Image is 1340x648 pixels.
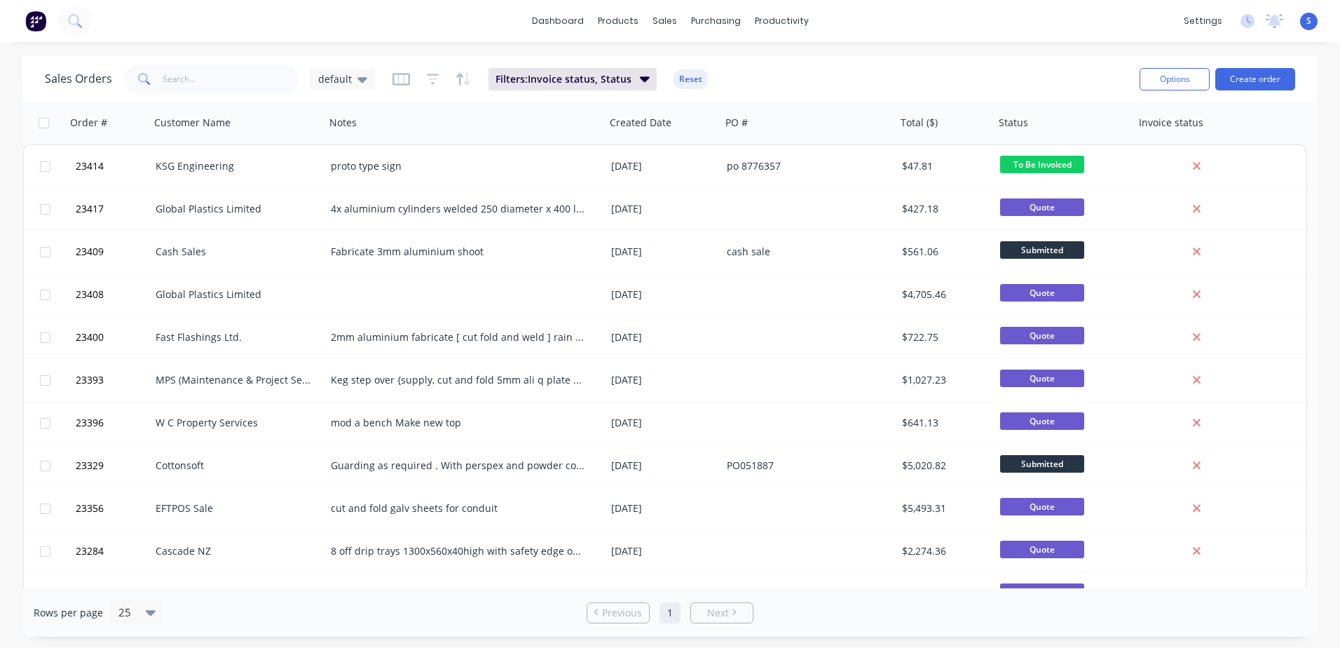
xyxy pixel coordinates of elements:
[156,373,311,387] div: MPS (Maintenance & Project Services Ltd)
[727,459,882,473] div: PO051887
[71,445,156,487] button: 23329
[611,459,716,473] div: [DATE]
[156,544,311,558] div: Cascade NZ
[902,544,985,558] div: $2,274.36
[1000,241,1084,259] span: Submitted
[591,11,645,32] div: products
[902,245,985,259] div: $561.06
[156,159,311,173] div: KSG Engineering
[901,116,938,130] div: Total ($)
[1000,327,1084,344] span: Quote
[45,72,112,86] h1: Sales Orders
[76,288,104,302] span: 23408
[587,606,649,620] a: Previous page
[25,11,46,32] img: Factory
[331,245,587,259] div: Fabricate 3mm aluminium shoot
[1140,68,1210,90] button: Options
[156,288,311,302] div: Global Plastics Limited
[331,587,587,601] div: manufacture 3mm s/s tread plate step
[76,202,104,216] span: 23417
[71,316,156,358] button: 23400
[1000,455,1084,473] span: Submitted
[1000,412,1084,430] span: Quote
[71,231,156,273] button: 23409
[645,11,684,32] div: sales
[331,459,587,473] div: Guarding as required . With perspex and powder coated
[902,459,985,473] div: $5,020.82
[611,330,716,344] div: [DATE]
[902,288,985,302] div: $4,705.46
[331,373,587,387] div: Keg step over {supply, cut and fold 5mm ali q plate 1x plate folded 2x steps
[611,501,716,515] div: [DATE]
[156,587,311,601] div: [PERSON_NAME] Limited (T/A NZ Creameries)
[1139,116,1203,130] div: Invoice status
[76,330,104,344] span: 23400
[76,459,104,473] span: 23329
[156,459,311,473] div: Cottonsoft
[163,65,299,93] input: Search...
[71,188,156,230] button: 23417
[331,330,587,344] div: 2mm aluminium fabricate [ cut fold and weld ] rain head/ flashing
[902,416,985,430] div: $641.13
[76,416,104,430] span: 23396
[1000,498,1084,515] span: Quote
[611,373,716,387] div: [DATE]
[1306,15,1311,27] span: S
[156,202,311,216] div: Global Plastics Limited
[71,145,156,187] button: 23414
[71,530,156,572] button: 23284
[76,587,104,601] span: 23360
[674,69,708,89] button: Reset
[1000,156,1084,173] span: To Be Invoiced
[488,68,657,90] button: Filters:Invoice status, Status
[611,202,716,216] div: [DATE]
[34,606,103,620] span: Rows per page
[525,11,591,32] a: dashboard
[71,359,156,401] button: 23393
[725,116,748,130] div: PO #
[1000,370,1084,387] span: Quote
[76,245,104,259] span: 23409
[1000,583,1084,601] span: Quote
[156,330,311,344] div: Fast Flashings Ltd.
[902,159,985,173] div: $47.81
[659,602,681,623] a: Page 1 is your current page
[611,416,716,430] div: [DATE]
[71,573,156,615] button: 23360
[156,245,311,259] div: Cash Sales
[76,544,104,558] span: 23284
[76,373,104,387] span: 23393
[71,402,156,444] button: 23396
[1215,68,1295,90] button: Create order
[1177,11,1229,32] div: settings
[611,544,716,558] div: [DATE]
[902,373,985,387] div: $1,027.23
[902,501,985,515] div: $5,493.31
[331,159,587,173] div: proto type sign
[707,606,729,620] span: Next
[1000,198,1084,216] span: Quote
[691,606,753,620] a: Next page
[902,587,985,601] div: $550.29
[611,245,716,259] div: [DATE]
[154,116,231,130] div: Customer Name
[1000,284,1084,302] span: Quote
[611,159,716,173] div: [DATE]
[331,416,587,430] div: mod a bench Make new top
[902,202,985,216] div: $427.18
[331,501,587,515] div: cut and fold galv sheets for conduit
[76,159,104,173] span: 23414
[611,587,716,601] div: [DATE]
[495,72,631,86] span: Filters: Invoice status, Status
[331,202,587,216] div: 4x aluminium cylinders welded 250 diameter x 400 long
[329,116,357,130] div: Notes
[610,116,671,130] div: Created Date
[71,274,156,316] button: 23408
[602,606,642,620] span: Previous
[684,11,748,32] div: purchasing
[1000,541,1084,558] span: Quote
[156,416,311,430] div: W C Property Services
[999,116,1028,130] div: Status
[727,245,882,259] div: cash sale
[331,544,587,558] div: 8 off drip trays 1300x560x40high with safety edge outside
